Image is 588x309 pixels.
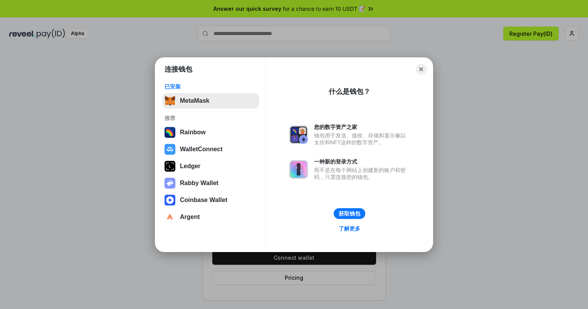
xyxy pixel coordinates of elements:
button: Close [416,64,427,75]
div: 了解更多 [339,225,360,232]
button: Coinbase Wallet [162,192,259,208]
button: Rainbow [162,125,259,140]
button: Argent [162,209,259,225]
img: svg+xml,%3Csvg%20xmlns%3D%22http%3A%2F%2Fwww.w3.org%2F2000%2Fsvg%22%20width%3D%2228%22%20height%3... [165,161,175,172]
div: WalletConnect [180,146,223,153]
div: Ledger [180,163,200,170]
button: 获取钱包 [334,208,365,219]
img: svg+xml,%3Csvg%20width%3D%2228%22%20height%3D%2228%22%20viewBox%3D%220%200%2028%2028%22%20fill%3D... [165,212,175,222]
img: svg+xml,%3Csvg%20width%3D%2228%22%20height%3D%2228%22%20viewBox%3D%220%200%2028%2028%22%20fill%3D... [165,195,175,205]
button: WalletConnect [162,142,259,157]
button: Rabby Wallet [162,175,259,191]
div: Coinbase Wallet [180,197,227,204]
div: 什么是钱包？ [329,87,370,96]
div: MetaMask [180,97,209,104]
div: Rainbow [180,129,206,136]
img: svg+xml,%3Csvg%20fill%3D%22none%22%20height%3D%2233%22%20viewBox%3D%220%200%2035%2033%22%20width%... [165,95,175,106]
div: 您的数字资产之家 [314,124,410,130]
div: 一种新的登录方式 [314,158,410,165]
div: 获取钱包 [339,210,360,217]
img: svg+xml,%3Csvg%20xmlns%3D%22http%3A%2F%2Fwww.w3.org%2F2000%2Fsvg%22%20fill%3D%22none%22%20viewBox... [289,160,308,179]
div: 钱包用于发送、接收、存储和显示像以太坊和NFT这样的数字资产。 [314,132,410,146]
img: svg+xml,%3Csvg%20xmlns%3D%22http%3A%2F%2Fwww.w3.org%2F2000%2Fsvg%22%20fill%3D%22none%22%20viewBox... [289,125,308,144]
div: 推荐 [165,115,257,122]
div: Rabby Wallet [180,180,218,187]
div: 而不是在每个网站上创建新的账户和密码，只需连接您的钱包。 [314,167,410,180]
div: 已安装 [165,83,257,90]
a: 了解更多 [334,224,365,234]
img: svg+xml,%3Csvg%20width%3D%22120%22%20height%3D%22120%22%20viewBox%3D%220%200%20120%20120%22%20fil... [165,127,175,138]
button: Ledger [162,159,259,174]
h1: 连接钱包 [165,65,192,74]
img: svg+xml,%3Csvg%20xmlns%3D%22http%3A%2F%2Fwww.w3.org%2F2000%2Fsvg%22%20fill%3D%22none%22%20viewBox... [165,178,175,189]
button: MetaMask [162,93,259,109]
div: Argent [180,214,200,220]
img: svg+xml,%3Csvg%20width%3D%2228%22%20height%3D%2228%22%20viewBox%3D%220%200%2028%2028%22%20fill%3D... [165,144,175,155]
